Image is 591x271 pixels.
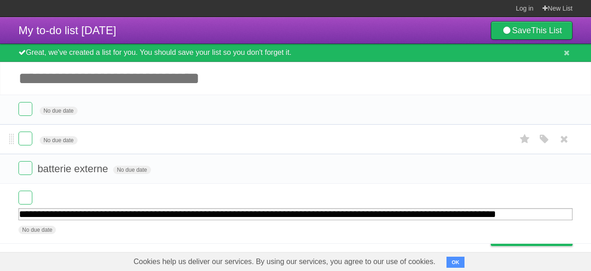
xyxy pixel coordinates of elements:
[40,136,77,145] span: No due date
[446,257,464,268] button: OK
[516,102,534,117] label: Star task
[18,102,32,116] label: Done
[40,107,77,115] span: No due date
[516,132,534,147] label: Star task
[113,166,151,174] span: No due date
[531,26,562,35] b: This List
[18,132,32,145] label: Done
[516,221,534,236] label: Star task
[510,229,568,246] span: Buy me a coffee
[37,163,110,175] span: batterie externe
[18,24,116,36] span: My to-do list [DATE]
[124,253,445,271] span: Cookies help us deliver our services. By using our services, you agree to our use of cookies.
[18,161,32,175] label: Done
[18,226,56,234] span: No due date
[516,161,534,176] label: Star task
[18,191,32,205] label: Done
[491,21,573,40] a: SaveThis List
